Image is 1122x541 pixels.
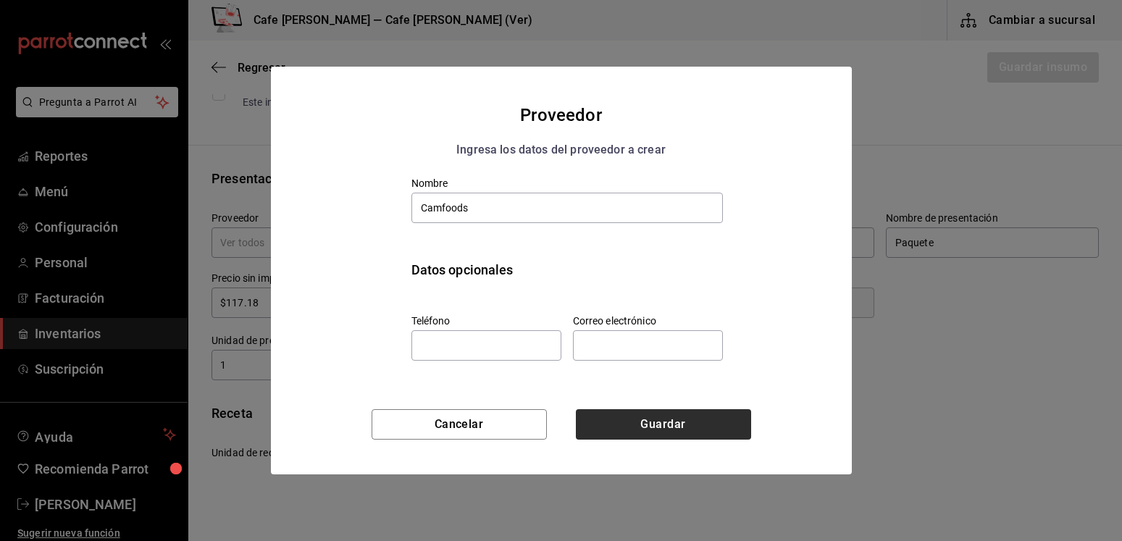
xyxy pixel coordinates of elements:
[576,409,751,440] button: Guardar
[372,409,547,440] button: Cancelar
[288,101,834,129] div: Proveedor
[411,260,723,280] div: Datos opcionales
[288,141,834,159] div: Ingresa los datos del proveedor a crear
[573,315,723,325] label: Correo electrónico
[411,315,561,325] label: Teléfono
[411,177,723,188] label: Nombre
